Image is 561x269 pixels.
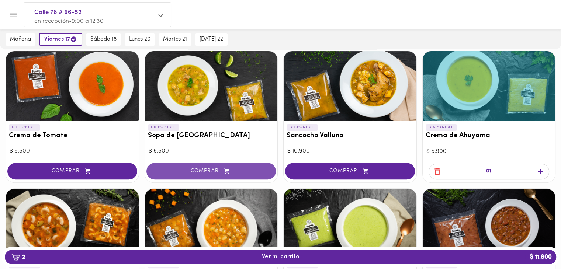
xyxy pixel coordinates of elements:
[10,147,135,156] div: $ 6.500
[294,168,406,174] span: COMPRAR
[423,51,555,121] div: Crema de Ahuyama
[156,168,267,174] span: COMPRAR
[44,36,77,43] span: viernes 17
[125,33,155,46] button: lunes 20
[86,33,121,46] button: sábado 18
[287,147,413,156] div: $ 10.900
[17,168,128,174] span: COMPRAR
[34,18,104,24] span: en recepción • 9:00 a 12:30
[423,189,555,259] div: Sopa de Frijoles
[39,33,82,46] button: viernes 17
[426,132,553,140] h3: Crema de Ahuyama
[284,189,416,259] div: Sopa de verduras
[287,132,413,140] h3: Sancocho Valluno
[10,36,31,43] span: mañana
[90,36,117,43] span: sábado 18
[195,33,228,46] button: [DATE] 22
[149,147,274,156] div: $ 6.500
[129,36,150,43] span: lunes 20
[148,124,179,131] p: DISPONIBLE
[200,36,223,43] span: [DATE] 22
[9,124,40,131] p: DISPONIBLE
[518,226,554,262] iframe: Messagebird Livechat Widget
[34,8,153,17] span: Calle 78 # 66-52
[146,163,276,179] button: COMPRAR
[9,132,136,140] h3: Crema de Tomate
[163,36,187,43] span: martes 21
[11,254,20,261] img: cart.png
[426,147,552,156] div: $ 5.900
[486,167,491,176] p: 01
[6,51,139,121] div: Crema de Tomate
[285,163,415,179] button: COMPRAR
[6,189,139,259] div: Sopa Minestrone
[426,124,457,131] p: DISPONIBLE
[159,33,191,46] button: martes 21
[148,132,275,140] h3: Sopa de [GEOGRAPHIC_DATA]
[145,51,278,121] div: Sopa de Mondongo
[145,189,278,259] div: Sopa de Garbanzo
[5,250,556,264] button: 2Ver mi carrito$ 11.800
[262,254,299,261] span: Ver mi carrito
[284,51,416,121] div: Sancocho Valluno
[7,252,30,262] b: 2
[6,33,35,46] button: mañana
[7,163,137,179] button: COMPRAR
[4,6,22,24] button: Menu
[287,124,318,131] p: DISPONIBLE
